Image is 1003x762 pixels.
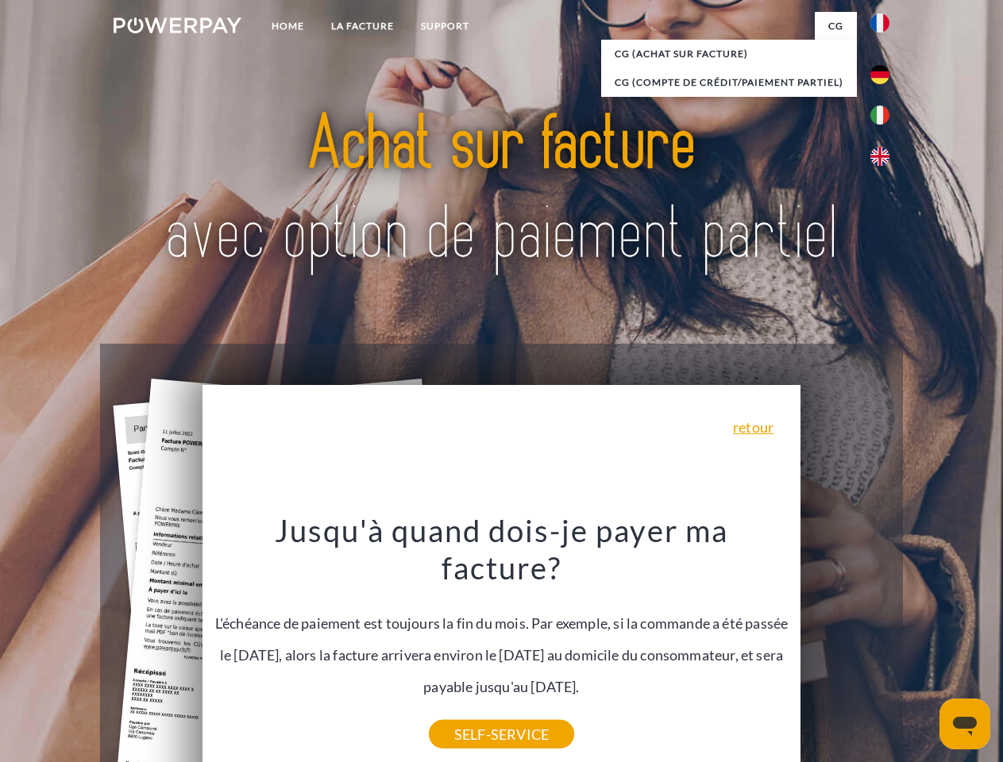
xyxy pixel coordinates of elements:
[114,17,241,33] img: logo-powerpay-white.svg
[601,68,857,97] a: CG (Compte de crédit/paiement partiel)
[258,12,318,40] a: Home
[870,65,889,84] img: de
[212,511,792,587] h3: Jusqu'à quand dois-je payer ma facture?
[870,106,889,125] img: it
[870,13,889,33] img: fr
[939,698,990,749] iframe: Bouton de lancement de la fenêtre de messagerie
[815,12,857,40] a: CG
[870,147,889,166] img: en
[733,420,773,434] a: retour
[152,76,851,304] img: title-powerpay_fr.svg
[601,40,857,68] a: CG (achat sur facture)
[407,12,483,40] a: Support
[212,511,792,734] div: L'échéance de paiement est toujours la fin du mois. Par exemple, si la commande a été passée le [...
[318,12,407,40] a: LA FACTURE
[429,720,574,749] a: SELF-SERVICE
